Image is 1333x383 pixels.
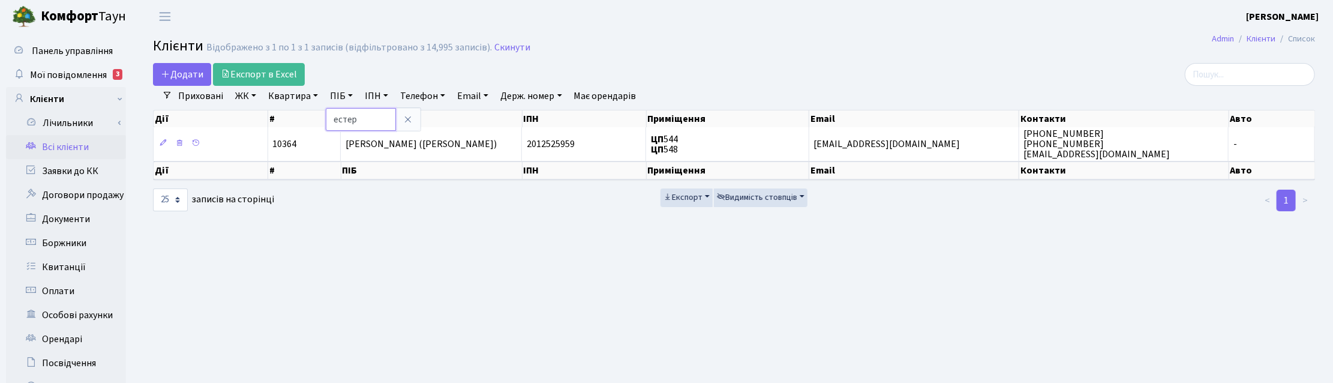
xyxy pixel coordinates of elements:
span: 544 548 [651,133,678,156]
a: Панель управління [6,39,126,63]
th: Приміщення [647,161,809,179]
a: Клієнти [6,87,126,111]
th: Контакти [1019,161,1229,179]
a: Оплати [6,279,126,303]
a: Лічильники [14,111,126,135]
a: Має орендарів [569,86,641,106]
a: Email [452,86,493,106]
a: Квартира [263,86,323,106]
th: # [268,110,341,127]
b: ЦП [651,143,664,156]
span: 2012525959 [527,137,575,151]
select: записів на сторінці [153,188,188,211]
th: Email [809,161,1019,179]
th: ІПН [523,161,647,179]
a: Мої повідомлення3 [6,63,126,87]
input: Пошук... [1185,63,1315,86]
div: 3 [113,69,122,80]
a: ІПН [360,86,393,106]
button: Видимість стовпців [714,188,807,207]
a: Квитанції [6,255,126,279]
a: [PERSON_NAME] [1246,10,1319,24]
a: Держ. номер [496,86,566,106]
span: [EMAIL_ADDRESS][DOMAIN_NAME] [814,137,960,151]
th: Приміщення [647,110,809,127]
a: ПІБ [325,86,358,106]
span: Клієнти [153,35,203,56]
a: Додати [153,63,211,86]
button: Переключити навігацію [150,7,180,26]
span: Панель управління [32,44,113,58]
th: Email [809,110,1019,127]
span: Мої повідомлення [30,68,107,82]
a: Особові рахунки [6,303,126,327]
span: 10364 [273,137,297,151]
b: ЦП [651,133,664,146]
a: Договори продажу [6,183,126,207]
th: Дії [154,161,268,179]
div: Відображено з 1 по 1 з 1 записів (відфільтровано з 14,995 записів). [206,42,492,53]
a: Документи [6,207,126,231]
b: Комфорт [41,7,98,26]
b: [PERSON_NAME] [1246,10,1319,23]
a: Приховані [173,86,228,106]
th: Дії [154,110,268,127]
a: Скинути [494,42,530,53]
a: Боржники [6,231,126,255]
nav: breadcrumb [1194,26,1333,52]
th: ІПН [523,110,647,127]
th: ПІБ [341,110,523,127]
a: Посвідчення [6,351,126,375]
th: Авто [1229,161,1316,179]
span: [PERSON_NAME] ([PERSON_NAME]) [346,137,497,151]
a: Admin [1212,32,1234,45]
a: Заявки до КК [6,159,126,183]
th: Авто [1229,110,1316,127]
a: ЖК [230,86,261,106]
span: Експорт [664,191,702,204]
li: Список [1275,32,1315,46]
label: записів на сторінці [153,188,274,211]
th: # [268,161,341,179]
a: Експорт в Excel [213,63,305,86]
span: Додати [161,68,203,81]
span: Таун [41,7,126,27]
a: Всі клієнти [6,135,126,159]
img: logo.png [12,5,36,29]
span: Видимість стовпців [717,191,797,204]
a: Телефон [395,86,450,106]
th: Контакти [1019,110,1229,127]
th: ПІБ [341,161,523,179]
span: - [1233,137,1237,151]
a: 1 [1277,190,1296,211]
a: Орендарі [6,327,126,351]
button: Експорт [661,188,713,207]
a: Клієнти [1247,32,1275,45]
span: [PHONE_NUMBER] [PHONE_NUMBER] [EMAIL_ADDRESS][DOMAIN_NAME] [1024,127,1170,161]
